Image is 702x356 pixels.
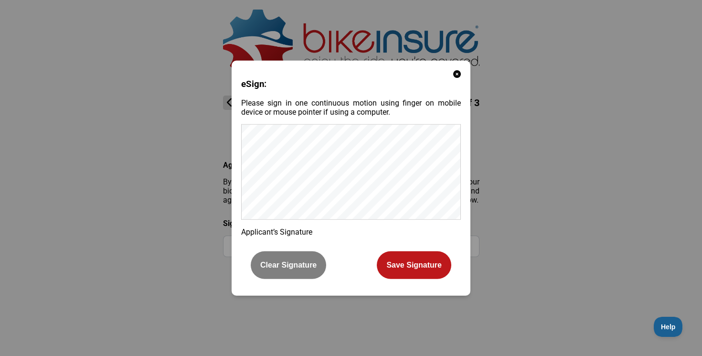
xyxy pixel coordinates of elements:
[241,79,461,89] h3: eSign:
[654,317,683,337] iframe: Toggle Customer Support
[251,251,326,279] button: Clear Signature
[241,227,461,237] p: Applicant’s Signature
[377,251,451,279] button: Save Signature
[241,98,461,117] p: Please sign in one continuous motion using finger on mobile device or mouse pointer if using a co...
